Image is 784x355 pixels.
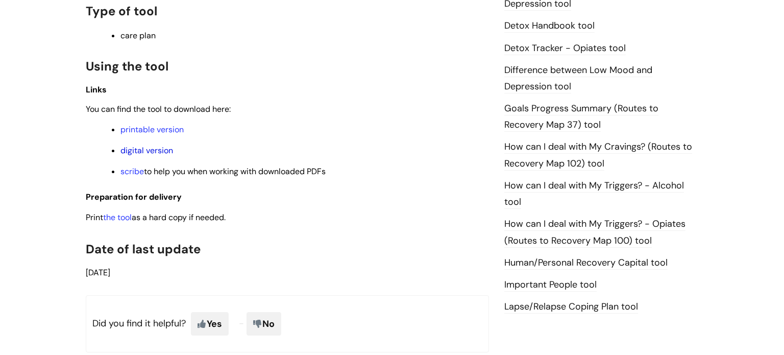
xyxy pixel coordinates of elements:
span: Date of last update [86,241,201,257]
span: Print as a hard copy if needed. [86,212,226,223]
a: Lapse/Relapse Coping Plan tool [504,300,638,314]
a: Important People tool [504,278,597,292]
span: [DATE] [86,267,110,278]
a: Detox Handbook tool [504,19,595,33]
p: Did you find it helpful? [86,295,489,352]
span: Links [86,84,107,95]
span: Preparation for delivery [86,192,182,202]
a: digital version [120,145,173,156]
a: printable version [120,124,184,135]
span: You can find the tool to download here: [86,104,231,114]
a: How can I deal with My Triggers? - Alcohol tool [504,179,684,209]
span: care plan [120,30,156,41]
a: Goals Progress Summary (Routes to Recovery Map 37) tool [504,102,658,132]
span: Type of tool [86,3,157,19]
span: No [247,312,281,336]
a: scribe [120,166,144,177]
a: the tool [103,212,132,223]
span: Using the tool [86,58,168,74]
a: How can I deal with My Cravings? (Routes to Recovery Map 102) tool [504,140,692,170]
a: Difference between Low Mood and Depression tool [504,64,652,93]
a: Human/Personal Recovery Capital tool [504,256,668,270]
a: Detox Tracker - Opiates tool [504,42,626,55]
span: Yes [191,312,229,336]
span: to help you when working with downloaded PDFs [120,166,326,177]
a: How can I deal with My Triggers? - Opiates (Routes to Recovery Map 100) tool [504,218,685,247]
